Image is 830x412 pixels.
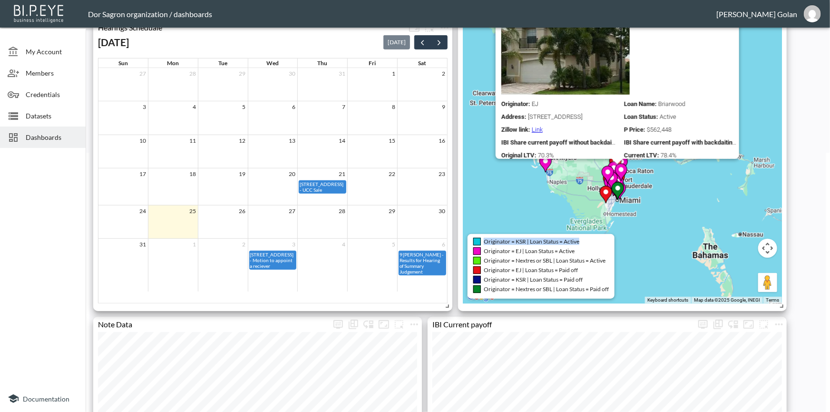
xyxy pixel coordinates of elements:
button: [DATE] [383,35,410,49]
td: August 8, 2025 [348,101,398,135]
a: August 6, 2025 [290,101,297,112]
div: IBI Share current payoff without backdaiting 529212 [501,139,616,146]
a: August 10, 2025 [137,135,148,146]
td: August 11, 2025 [148,135,198,168]
td: August 16, 2025 [397,135,447,168]
a: August 15, 2025 [387,135,397,146]
button: Drag Pegman onto the map to open Street View [758,273,777,292]
td: August 9, 2025 [397,101,447,135]
td: September 1, 2025 [148,239,198,292]
a: August 28, 2025 [337,206,347,216]
div: IBI Share current payoff with backdaiting 529212 [624,139,739,146]
a: Link [532,126,543,133]
span: Originator = KSR | Loan Status = Paid off [484,276,583,283]
td: August 19, 2025 [198,168,248,206]
td: August 5, 2025 [198,101,248,135]
span: Credentials [26,89,78,99]
td: August 18, 2025 [148,168,198,206]
a: August 3, 2025 [141,101,148,112]
strong: Zillow link : [501,126,530,133]
button: Keyboard shortcuts [647,297,688,304]
a: August 9, 2025 [440,101,447,112]
strong: Loan Name : [624,100,657,108]
div: IBI Current payoff [428,320,695,329]
a: August 30, 2025 [437,206,447,216]
h2: [DATE] [98,36,129,48]
td: August 29, 2025 [348,205,398,238]
span: Documentation [23,395,69,403]
button: more [331,317,346,332]
a: September 1, 2025 [191,239,198,250]
td: July 30, 2025 [248,68,298,101]
button: more [695,317,711,332]
span: Originator = Nextres or SBL | Loan Status = Active [484,257,605,264]
button: Next month [430,35,448,50]
a: Wednesday [264,59,281,68]
td: August 2, 2025 [397,68,447,101]
td: August 1, 2025 [348,68,398,101]
span: Chart settings [407,317,422,332]
span: Attach chart to a group [391,319,407,328]
span: Originator = KSR | Loan Status = Active [484,238,579,245]
a: August 31, 2025 [137,239,148,250]
span: Display settings [331,317,346,332]
button: Previous month [414,35,431,50]
a: August 13, 2025 [287,135,297,146]
a: Documentation [8,393,78,404]
span: Map data ©2025 Google, INEGI [694,297,760,303]
div: Original LTV 0.703 [501,152,616,159]
span: Chart settings [771,317,787,332]
td: September 3, 2025 [248,239,298,292]
span: Attach chart to a group [756,319,771,328]
td: August 22, 2025 [348,168,398,206]
a: August 12, 2025 [237,135,248,146]
a: August 24, 2025 [137,206,148,216]
span: Datasets [26,111,78,121]
td: August 27, 2025 [248,205,298,238]
span: Originator = EJ | Loan Status = Active [484,247,575,255]
a: August 17, 2025 [137,168,148,179]
a: September 3, 2025 [290,239,297,250]
div: [STREET_ADDRESS] - Motion to appoint a reciever [250,251,296,269]
div: 9 [PERSON_NAME] - Results for Hearing of Summary Judgement [399,251,446,275]
a: September 5, 2025 [390,239,397,250]
a: Friday [367,59,378,68]
a: Thursday [316,59,330,68]
span: Dashboards [26,132,78,142]
td: August 31, 2025 [98,239,148,292]
div: Loan Status Active [624,113,739,120]
div: Enable/disable chart dragging [361,317,376,332]
td: August 6, 2025 [248,101,298,135]
td: July 28, 2025 [148,68,198,101]
div: Dor Sagron organization / dashboards [88,10,716,19]
a: August 11, 2025 [187,135,198,146]
strong: Original LTV : [501,152,537,159]
div: Show chart as table [346,317,361,332]
button: amir@ibi.co.il [797,2,828,25]
a: August 18, 2025 [187,168,198,179]
a: Saturday [416,59,428,68]
strong: Originator : [501,100,530,108]
button: more [407,317,422,332]
a: July 29, 2025 [237,68,248,79]
td: August 25, 2025 [148,205,198,238]
a: August 21, 2025 [337,168,347,179]
a: August 4, 2025 [191,101,198,112]
a: August 7, 2025 [340,101,347,112]
a: August 2, 2025 [440,68,447,79]
a: August 8, 2025 [390,101,397,112]
td: July 27, 2025 [98,68,148,101]
a: Open this area in Google Maps (opens a new window) [465,291,497,304]
a: July 27, 2025 [137,68,148,79]
span: My Account [26,47,78,57]
a: September 4, 2025 [340,239,347,250]
div: [STREET_ADDRESS] - UCC Sale [299,181,346,193]
a: August 23, 2025 [437,168,447,179]
button: more [391,317,407,332]
div: Note Data [93,320,331,329]
button: more [771,317,787,332]
strong: P Price : [624,126,645,133]
a: August 1, 2025 [390,68,397,79]
a: July 31, 2025 [337,68,347,79]
button: more [756,317,771,332]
